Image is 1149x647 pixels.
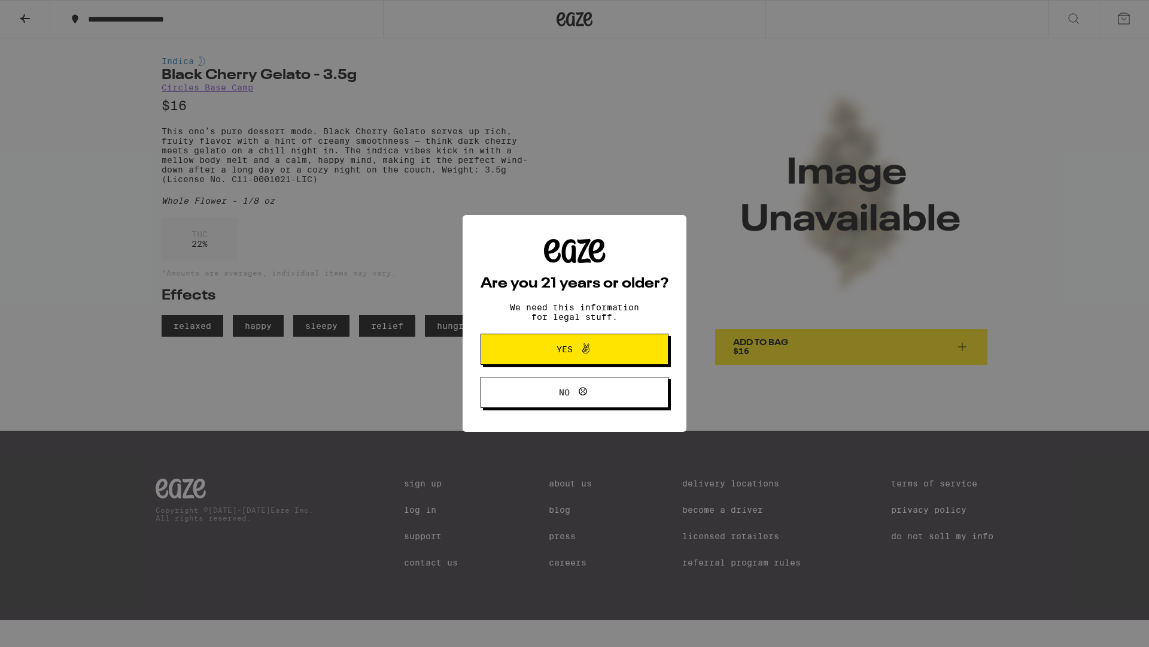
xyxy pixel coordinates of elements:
button: No [481,377,668,408]
span: Yes [557,345,573,353]
span: No [559,388,570,397]
button: Yes [481,334,668,365]
p: We need this information for legal stuff. [500,303,649,322]
h2: Are you 21 years or older? [481,277,668,291]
